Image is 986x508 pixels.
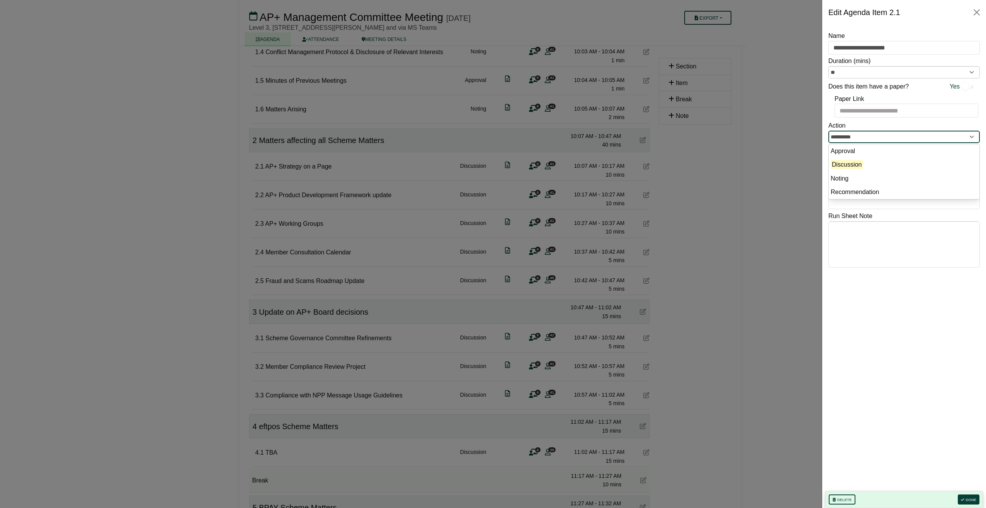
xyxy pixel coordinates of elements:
[829,172,979,186] li: Noting
[835,94,864,104] label: Paper Link
[829,144,979,158] li: Approval
[828,121,845,131] label: Action
[828,6,900,19] div: Edit Agenda Item 2.1
[831,160,863,169] mark: Discussion
[950,82,960,92] span: Yes
[958,494,979,505] button: Done
[829,494,855,505] button: Delete
[829,185,979,199] li: Recommendation
[828,31,845,41] label: Name
[829,158,979,172] li: Discussion
[828,82,909,92] label: Does this item have a paper?
[971,6,983,19] button: Close
[828,56,870,66] label: Duration (mins)
[828,211,872,221] label: Run Sheet Note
